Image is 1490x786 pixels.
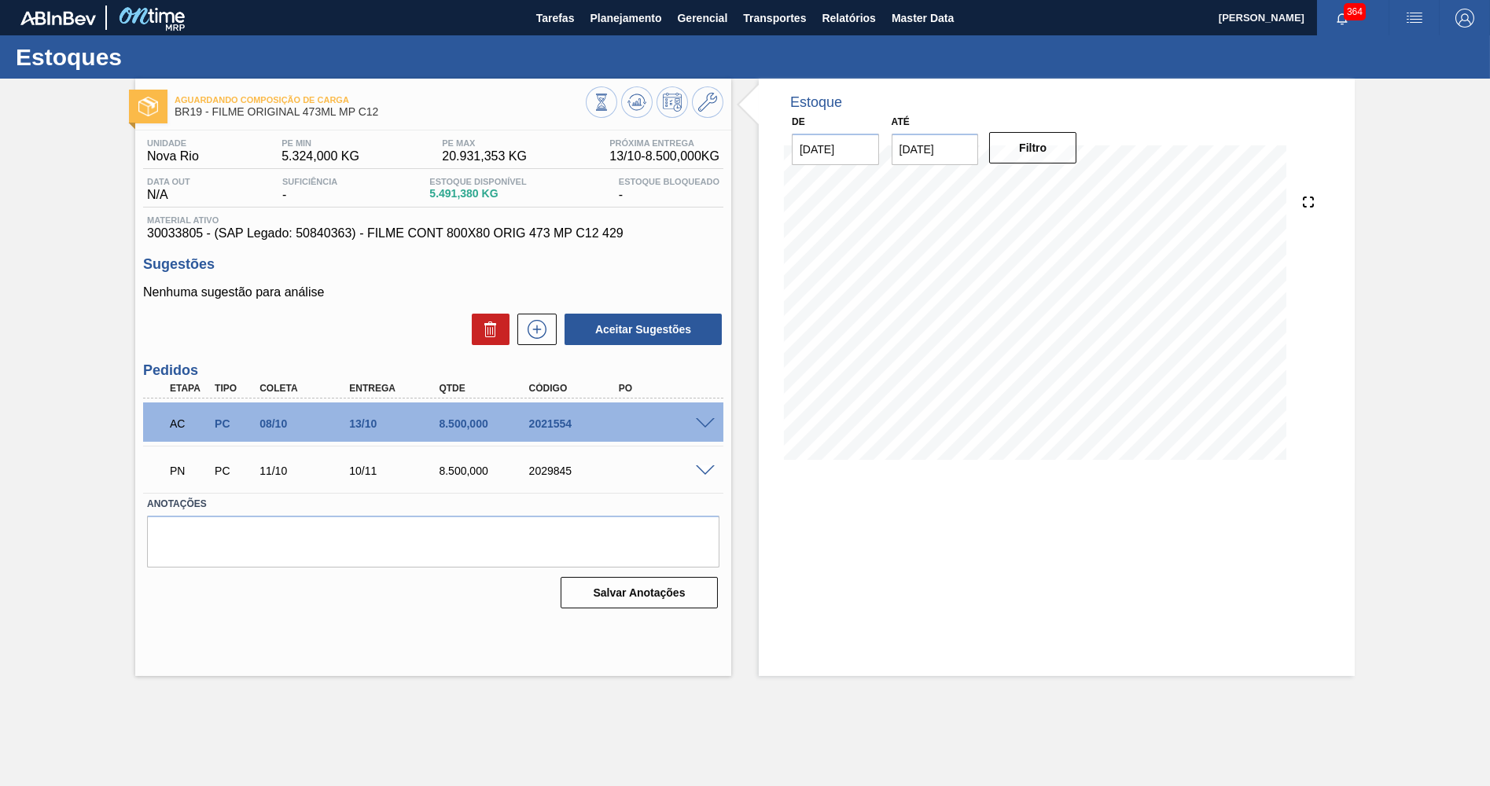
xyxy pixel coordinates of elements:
div: Pedido de Compra [211,417,257,430]
div: Coleta [256,383,356,394]
span: Estoque Bloqueado [619,177,719,186]
div: Excluir Sugestões [464,314,510,345]
span: Nova Rio [147,149,199,163]
p: PN [170,465,208,477]
div: Entrega [345,383,446,394]
div: Nova sugestão [510,314,557,345]
label: De [792,116,805,127]
div: Pedido em Negociação [166,454,212,488]
span: Aguardando Composição de Carga [175,95,586,105]
span: 364 [1344,3,1366,20]
div: Aceitar Sugestões [557,312,723,347]
span: Unidade [147,138,199,148]
div: 8.500,000 [435,417,535,430]
span: Relatórios [822,9,875,28]
div: Etapa [166,383,212,394]
h3: Pedidos [143,362,723,379]
div: 10/11/2025 [345,465,446,477]
span: Gerencial [678,9,728,28]
span: 30033805 - (SAP Legado: 50840363) - FILME CONT 800X80 ORIG 473 MP C12 429 [147,226,719,241]
div: 2021554 [525,417,626,430]
div: PO [615,383,716,394]
span: Estoque Disponível [429,177,526,186]
button: Visão Geral dos Estoques [586,86,617,118]
img: userActions [1405,9,1424,28]
button: Filtro [989,132,1076,163]
div: 08/10/2025 [256,417,356,430]
button: Atualizar Gráfico [621,86,653,118]
span: Tarefas [536,9,575,28]
h3: Sugestões [143,256,723,273]
span: Data out [147,177,190,186]
div: Qtde [435,383,535,394]
div: N/A [143,177,194,202]
span: 5.491,380 KG [429,188,526,200]
div: 8.500,000 [435,465,535,477]
span: 5.324,000 KG [281,149,359,163]
p: AC [170,417,208,430]
span: Próxima Entrega [609,138,719,148]
span: 20.931,353 KG [442,149,527,163]
span: Suficiência [282,177,337,186]
label: Até [892,116,910,127]
label: Anotações [147,493,719,516]
span: Transportes [743,9,806,28]
div: Pedido de Compra [211,465,257,477]
span: 13/10 - 8.500,000 KG [609,149,719,163]
h1: Estoques [16,48,295,66]
div: - [615,177,723,202]
span: Material ativo [147,215,719,225]
span: BR19 - FILME ORIGINAL 473ML MP C12 [175,106,586,118]
p: Nenhuma sugestão para análise [143,285,723,299]
span: Planejamento [590,9,661,28]
button: Programar Estoque [657,86,688,118]
div: Código [525,383,626,394]
div: Estoque [790,94,842,111]
div: 13/10/2025 [345,417,446,430]
div: 11/10/2025 [256,465,356,477]
img: Ícone [138,97,158,116]
img: TNhmsLtSVTkK8tSr43FrP2fwEKptu5GPRR3wAAAABJRU5ErkJggg== [20,11,96,25]
span: PE MIN [281,138,359,148]
button: Aceitar Sugestões [565,314,722,345]
div: Tipo [211,383,257,394]
div: Aguardando Composição de Carga [166,406,212,441]
button: Ir ao Master Data / Geral [692,86,723,118]
span: PE MAX [442,138,527,148]
button: Notificações [1317,7,1367,29]
input: dd/mm/yyyy [792,134,879,165]
button: Salvar Anotações [561,577,718,608]
img: Logout [1455,9,1474,28]
div: - [278,177,341,202]
input: dd/mm/yyyy [892,134,979,165]
div: 2029845 [525,465,626,477]
span: Master Data [892,9,954,28]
